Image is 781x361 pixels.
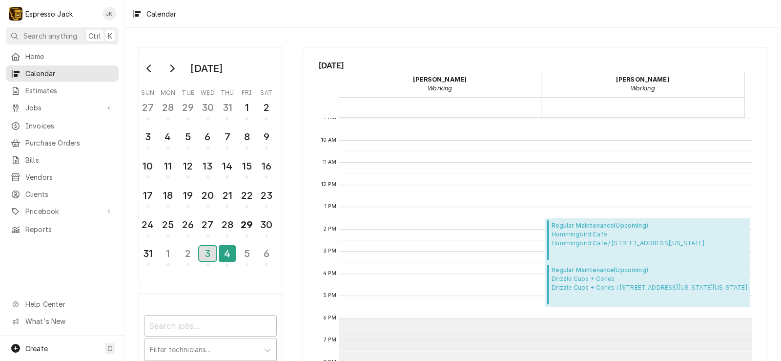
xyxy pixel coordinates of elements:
[239,129,254,144] div: 8
[319,59,752,72] span: [DATE]
[25,9,73,19] div: Espresso Jack
[25,85,114,96] span: Estimates
[108,31,112,41] span: K
[6,152,119,168] a: Bills
[259,217,274,232] div: 30
[321,336,339,344] span: 7 PM
[6,83,119,99] a: Estimates
[23,31,77,41] span: Search anything
[413,76,467,83] strong: [PERSON_NAME]
[6,186,119,202] a: Clients
[321,314,339,322] span: 6 PM
[200,188,215,203] div: 20
[200,100,215,115] div: 30
[257,85,276,97] th: Saturday
[552,266,747,275] span: Regular Maintenance ( Upcoming )
[259,100,274,115] div: 2
[552,221,704,230] span: Regular Maintenance ( Upcoming )
[181,159,196,173] div: 12
[181,217,196,232] div: 26
[239,217,254,232] div: 29
[237,85,257,97] th: Friday
[239,246,254,261] div: 5
[321,247,339,255] span: 3 PM
[140,129,155,144] div: 3
[428,85,452,92] em: Working
[545,263,751,307] div: [Service] Regular Maintenance Drizzle Cups + Cones Drizzle Cups + Cones / 15 S Montana St, Butte,...
[9,7,22,21] div: Espresso Jack's Avatar
[6,118,119,134] a: Invoices
[220,100,235,115] div: 31
[160,188,175,203] div: 18
[6,65,119,82] a: Calendar
[25,224,114,234] span: Reports
[107,343,112,354] span: C
[140,159,155,173] div: 10
[25,299,113,309] span: Help Center
[25,172,114,182] span: Vendors
[220,217,235,232] div: 28
[321,114,339,122] span: 9 AM
[160,159,175,173] div: 11
[25,344,48,353] span: Create
[6,48,119,64] a: Home
[259,159,274,173] div: 16
[239,159,254,173] div: 15
[6,221,119,237] a: Reports
[103,7,116,21] div: Jack Kehoe's Avatar
[320,158,339,166] span: 11 AM
[200,217,215,232] div: 27
[181,129,196,144] div: 5
[139,47,282,285] div: Calendar Day Picker
[187,60,226,77] div: [DATE]
[138,85,158,97] th: Sunday
[160,217,175,232] div: 25
[200,159,215,173] div: 13
[552,230,704,248] span: Hummingbird Cafe Hummingbird Cafe / [STREET_ADDRESS][US_STATE]
[321,225,339,233] span: 2 PM
[140,217,155,232] div: 24
[220,129,235,144] div: 7
[25,68,114,79] span: Calendar
[616,76,670,83] strong: [PERSON_NAME]
[631,85,655,92] em: Working
[9,7,22,21] div: E
[6,203,119,219] a: Go to Pricebook
[25,316,113,326] span: What's New
[199,246,216,261] div: 3
[259,246,274,261] div: 6
[25,206,99,216] span: Pricebook
[339,72,542,96] div: Jack Kehoe - Working
[25,51,114,62] span: Home
[552,275,747,292] span: Drizzle Cups + Cones Drizzle Cups + Cones / [STREET_ADDRESS][US_STATE][US_STATE]
[541,72,744,96] div: Samantha Janssen - Working
[6,313,119,329] a: Go to What's New
[239,188,254,203] div: 22
[181,246,196,261] div: 2
[321,270,339,277] span: 4 PM
[160,100,175,115] div: 28
[6,296,119,312] a: Go to Help Center
[6,100,119,116] a: Go to Jobs
[160,129,175,144] div: 4
[6,135,119,151] a: Purchase Orders
[545,263,751,307] div: Regular Maintenance(Upcoming)Drizzle Cups + ConesDrizzle Cups + Cones / [STREET_ADDRESS][US_STATE...
[545,218,751,263] div: Regular Maintenance(Upcoming)Hummingbird CafeHummingbird Cafe / [STREET_ADDRESS][US_STATE]
[140,188,155,203] div: 17
[88,31,101,41] span: Ctrl
[25,155,114,165] span: Bills
[220,159,235,173] div: 14
[144,315,277,337] input: Search jobs...
[25,103,99,113] span: Jobs
[140,100,155,115] div: 27
[181,100,196,115] div: 29
[103,7,116,21] div: JK
[200,129,215,144] div: 6
[25,121,114,131] span: Invoices
[259,188,274,203] div: 23
[158,85,178,97] th: Monday
[319,181,339,189] span: 12 PM
[25,189,114,199] span: Clients
[198,85,217,97] th: Wednesday
[219,245,236,262] div: 4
